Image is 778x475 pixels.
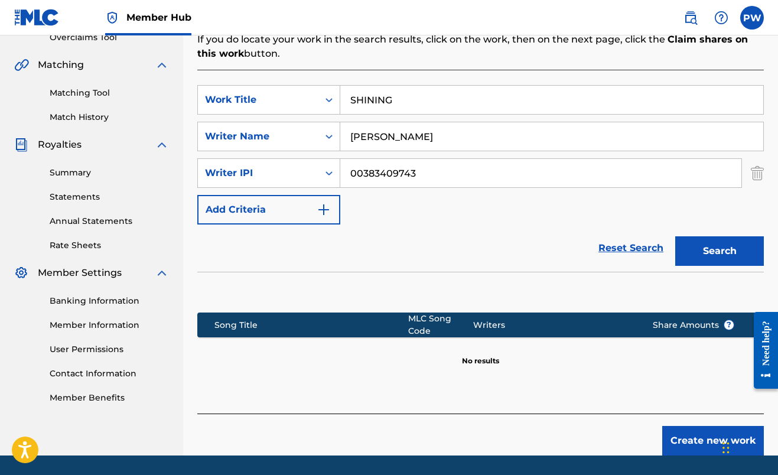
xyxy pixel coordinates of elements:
img: 9d2ae6d4665cec9f34b9.svg [317,203,331,217]
a: Annual Statements [50,215,169,227]
span: Matching [38,58,84,72]
div: Writer IPI [205,166,311,180]
a: Match History [50,111,169,123]
a: Contact Information [50,367,169,380]
div: User Menu [740,6,764,30]
div: Song Title [214,319,408,331]
iframe: Resource Center [745,302,778,399]
form: Search Form [197,85,764,272]
a: Matching Tool [50,87,169,99]
a: User Permissions [50,343,169,356]
div: Drag [722,430,730,466]
img: Matching [14,58,29,72]
img: expand [155,266,169,280]
div: Writer Name [205,129,311,144]
span: Member Hub [126,11,191,24]
img: search [683,11,698,25]
img: help [714,11,728,25]
img: MLC Logo [14,9,60,26]
span: ? [724,320,734,330]
a: Overclaims Tool [50,31,169,44]
p: No results [462,341,499,366]
iframe: Chat Widget [719,418,778,475]
div: Writers [473,319,634,331]
p: If you do locate your work in the search results, click on the work, then on the next page, click... [197,32,764,61]
img: Member Settings [14,266,28,280]
div: Help [709,6,733,30]
a: Banking Information [50,295,169,307]
img: Top Rightsholder [105,11,119,25]
img: expand [155,58,169,72]
div: Work Title [205,93,311,107]
a: Statements [50,191,169,203]
a: Reset Search [593,235,669,261]
a: Summary [50,167,169,179]
img: Royalties [14,138,28,152]
a: Public Search [679,6,702,30]
span: Royalties [38,138,82,152]
img: expand [155,138,169,152]
button: Search [675,236,764,266]
img: Delete Criterion [751,158,764,188]
button: Add Criteria [197,195,340,225]
a: Rate Sheets [50,239,169,252]
a: Member Benefits [50,392,169,404]
span: Member Settings [38,266,122,280]
div: MLC Song Code [408,313,473,337]
a: Member Information [50,319,169,331]
span: Share Amounts [653,319,734,331]
button: Create new work [662,426,764,456]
